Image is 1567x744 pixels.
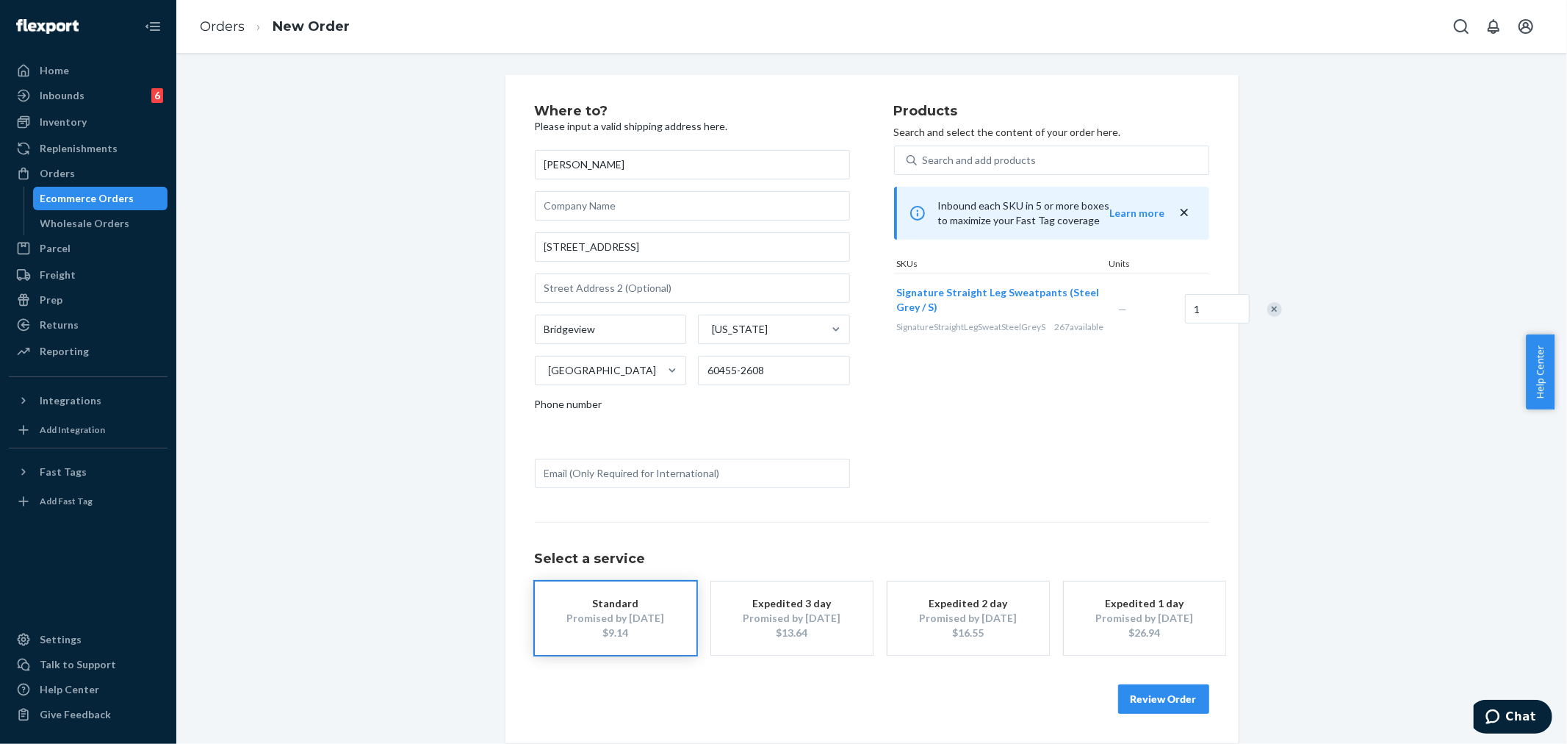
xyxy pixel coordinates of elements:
[698,356,850,385] input: ZIP Code
[894,104,1209,119] h2: Products
[1055,321,1104,332] span: 267 available
[1118,684,1209,714] button: Review Order
[711,582,873,655] button: Expedited 3 dayPromised by [DATE]$13.64
[9,110,167,134] a: Inventory
[16,19,79,34] img: Flexport logo
[535,397,602,418] span: Phone number
[33,187,168,210] a: Ecommerce Orders
[733,596,851,611] div: Expedited 3 day
[557,626,674,640] div: $9.14
[40,318,79,332] div: Returns
[40,632,82,647] div: Settings
[535,104,850,119] h2: Where to?
[9,389,167,412] button: Integrations
[9,59,167,82] a: Home
[1511,12,1541,41] button: Open account menu
[887,582,1049,655] button: Expedited 2 dayPromised by [DATE]$16.55
[535,119,850,134] p: Please input a valid shipping address here.
[535,191,850,221] input: Company Name
[40,166,75,181] div: Orders
[710,322,712,337] input: [US_STATE]
[40,465,87,479] div: Fast Tags
[712,322,768,337] div: [US_STATE]
[1474,700,1552,737] iframe: Opens a widget where you can chat to one of our agents
[273,18,350,35] a: New Order
[40,63,69,78] div: Home
[188,5,361,49] ol: breadcrumbs
[1119,303,1128,315] span: —
[9,288,167,312] a: Prep
[40,423,105,436] div: Add Integration
[549,363,657,378] div: [GEOGRAPHIC_DATA]
[9,653,167,676] button: Talk to Support
[535,232,850,262] input: Street Address
[535,150,850,179] input: First & Last Name
[40,88,84,103] div: Inbounds
[33,212,168,235] a: Wholesale Orders
[535,582,696,655] button: StandardPromised by [DATE]$9.14
[9,263,167,287] a: Freight
[9,237,167,260] a: Parcel
[9,490,167,513] a: Add Fast Tag
[535,315,687,344] input: City
[535,459,850,488] input: Email (Only Required for International)
[40,268,76,282] div: Freight
[1479,12,1508,41] button: Open notifications
[557,596,674,611] div: Standard
[1447,12,1476,41] button: Open Search Box
[923,153,1037,168] div: Search and add products
[1064,582,1225,655] button: Expedited 1 dayPromised by [DATE]$26.94
[40,191,134,206] div: Ecommerce Orders
[40,241,71,256] div: Parcel
[40,115,87,129] div: Inventory
[40,344,89,359] div: Reporting
[40,495,93,507] div: Add Fast Tag
[909,626,1027,640] div: $16.55
[1267,302,1282,317] div: Remove Item
[9,340,167,363] a: Reporting
[40,682,99,697] div: Help Center
[9,460,167,484] button: Fast Tags
[9,84,167,107] a: Inbounds6
[1106,257,1172,273] div: Units
[9,137,167,160] a: Replenishments
[40,216,130,231] div: Wholesale Orders
[547,363,549,378] input: [GEOGRAPHIC_DATA]
[1526,335,1555,409] button: Help Center
[733,626,851,640] div: $13.64
[897,321,1046,332] span: SignatureStraightLegSweatSteelGreyS
[1185,294,1250,323] input: Quantity
[894,257,1106,273] div: SKUs
[535,552,1209,567] h1: Select a service
[897,286,1100,313] span: Signature Straight Leg Sweatpants (Steel Grey / S)
[138,12,167,41] button: Close Navigation
[9,628,167,651] a: Settings
[535,273,850,303] input: Street Address 2 (Optional)
[40,707,111,722] div: Give Feedback
[733,611,851,626] div: Promised by [DATE]
[200,18,245,35] a: Orders
[9,313,167,337] a: Returns
[40,657,116,672] div: Talk to Support
[557,611,674,626] div: Promised by [DATE]
[40,293,62,307] div: Prep
[1110,206,1165,221] button: Learn more
[40,141,118,156] div: Replenishments
[9,703,167,726] button: Give Feedback
[894,187,1209,240] div: Inbound each SKU in 5 or more boxes to maximize your Fast Tag coverage
[151,88,163,103] div: 6
[40,393,101,408] div: Integrations
[1177,205,1192,221] button: close
[9,678,167,701] a: Help Center
[909,596,1027,611] div: Expedited 2 day
[1086,596,1203,611] div: Expedited 1 day
[1086,611,1203,626] div: Promised by [DATE]
[897,285,1101,315] button: Signature Straight Leg Sweatpants (Steel Grey / S)
[9,418,167,442] a: Add Integration
[1086,626,1203,640] div: $26.94
[894,125,1209,140] p: Search and select the content of your order here.
[909,611,1027,626] div: Promised by [DATE]
[9,162,167,185] a: Orders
